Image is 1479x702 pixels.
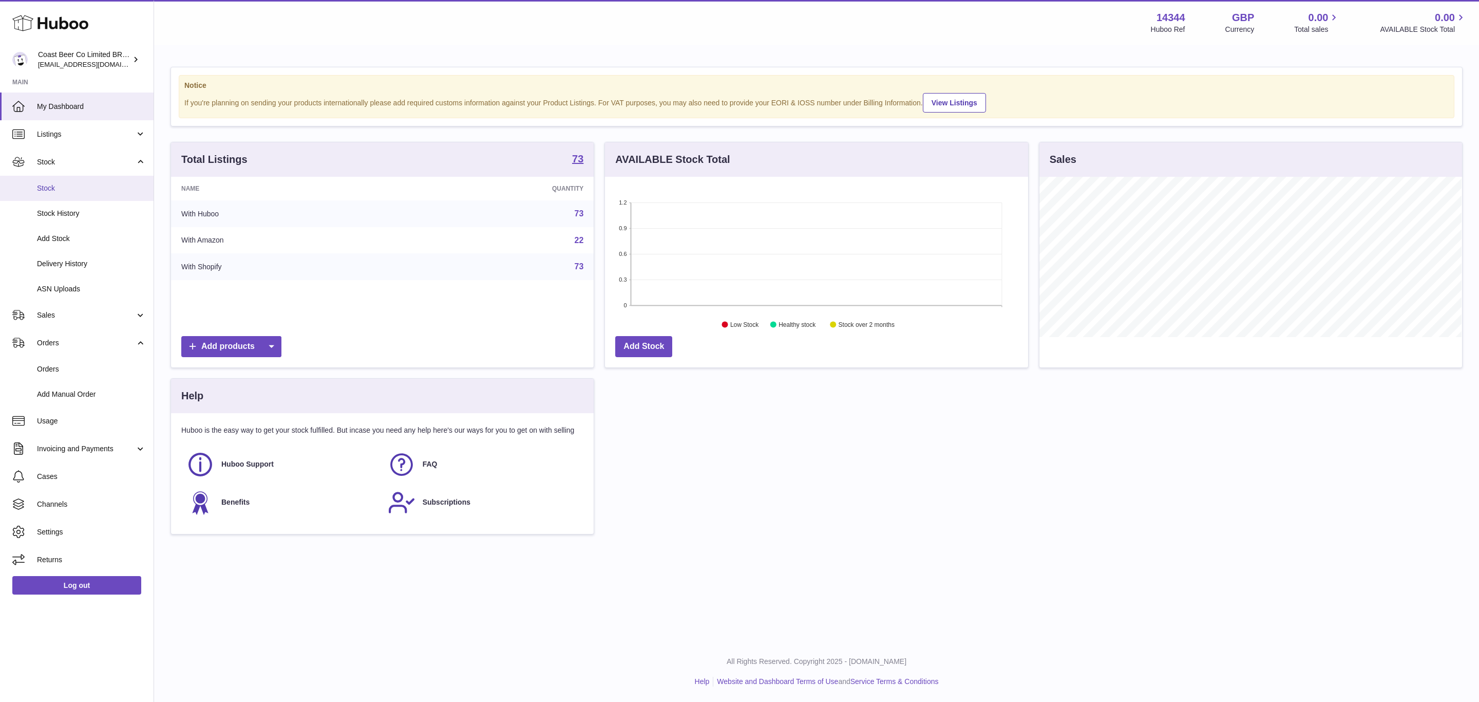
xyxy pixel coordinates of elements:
span: Invoicing and Payments [37,444,135,454]
td: With Shopify [171,253,403,280]
text: 0.6 [619,251,627,257]
span: FAQ [423,459,438,469]
span: ASN Uploads [37,284,146,294]
text: Healthy stock [779,321,817,328]
a: 22 [575,236,584,245]
span: AVAILABLE Stock Total [1380,25,1467,34]
span: My Dashboard [37,102,146,112]
a: Service Terms & Conditions [850,677,939,686]
h3: AVAILABLE Stock Total [615,153,730,167]
td: With Amazon [171,227,403,254]
span: Subscriptions [423,497,470,507]
a: 0.00 AVAILABLE Stock Total [1380,11,1467,34]
span: Usage [37,416,146,426]
span: Channels [37,500,146,509]
th: Quantity [403,177,594,200]
div: If you're planning on sending your products internationally please add required customs informati... [184,91,1449,113]
span: Huboo Support [221,459,274,469]
strong: GBP [1232,11,1254,25]
strong: 73 [572,154,583,164]
a: Benefits [186,489,377,516]
a: Huboo Support [186,451,377,478]
text: 0.3 [619,276,627,283]
span: Listings [37,130,135,139]
a: Help [695,677,710,686]
span: Total sales [1294,25,1340,34]
a: Website and Dashboard Terms of Use [717,677,838,686]
text: Low Stock [730,321,759,328]
span: Orders [37,338,135,348]
a: 0.00 Total sales [1294,11,1340,34]
a: Add products [181,336,281,357]
div: Coast Beer Co Limited BRULO [38,50,130,69]
span: Stock [37,183,146,193]
span: Delivery History [37,259,146,269]
span: 0.00 [1309,11,1329,25]
span: Settings [37,527,146,537]
text: 1.2 [619,199,627,206]
li: and [713,677,938,687]
div: Currency [1225,25,1255,34]
span: Sales [37,310,135,320]
a: View Listings [923,93,986,113]
span: Add Stock [37,234,146,244]
strong: 14344 [1156,11,1185,25]
a: Subscriptions [388,489,579,516]
span: Orders [37,364,146,374]
text: Stock over 2 months [839,321,895,328]
strong: Notice [184,81,1449,90]
span: Stock History [37,209,146,218]
p: Huboo is the easy way to get your stock fulfilled. But incase you need any help here's our ways f... [181,426,583,435]
td: With Huboo [171,200,403,227]
a: FAQ [388,451,579,478]
a: 73 [575,209,584,218]
a: Log out [12,576,141,595]
h3: Sales [1050,153,1076,167]
span: Add Manual Order [37,390,146,399]
span: Benefits [221,497,250,507]
h3: Total Listings [181,153,248,167]
a: 73 [575,262,584,271]
span: [EMAIL_ADDRESS][DOMAIN_NAME] [38,60,151,68]
h3: Help [181,389,203,403]
span: Cases [37,472,146,482]
th: Name [171,177,403,200]
span: 0.00 [1435,11,1455,25]
span: Returns [37,555,146,565]
a: 73 [572,154,583,166]
text: 0 [624,302,627,308]
a: Add Stock [615,336,672,357]
text: 0.9 [619,225,627,231]
p: All Rights Reserved. Copyright 2025 - [DOMAIN_NAME] [162,657,1471,667]
span: Stock [37,157,135,167]
div: Huboo Ref [1151,25,1185,34]
img: internalAdmin-14344@internal.huboo.com [12,52,28,67]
